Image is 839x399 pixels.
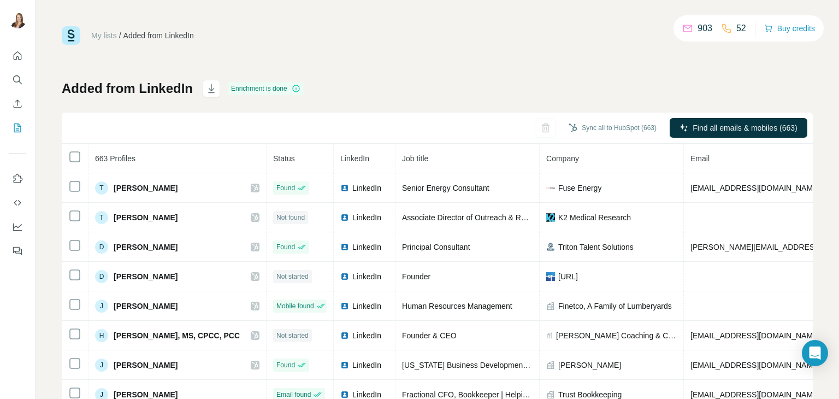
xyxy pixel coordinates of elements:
button: Buy credits [764,21,815,36]
span: [EMAIL_ADDRESS][DOMAIN_NAME] [690,184,820,192]
img: LinkedIn logo [340,213,349,222]
a: My lists [91,31,117,40]
img: LinkedIn logo [340,361,349,369]
span: LinkedIn [352,212,381,223]
button: Feedback [9,241,26,261]
span: [PERSON_NAME] Coaching & Consulting, LLC [556,330,677,341]
span: [PERSON_NAME] [114,183,178,193]
span: Fuse Energy [558,183,601,193]
span: 663 Profiles [95,154,135,163]
button: Quick start [9,46,26,66]
div: T [95,181,108,195]
div: D [95,240,108,254]
div: H [95,329,108,342]
img: LinkedIn logo [340,184,349,192]
span: [US_STATE] Business Development Executive [402,361,560,369]
span: Found [276,183,295,193]
span: Not started [276,272,309,281]
img: LinkedIn logo [340,331,349,340]
div: J [95,300,108,313]
span: Found [276,360,295,370]
span: Associate Director of Outreach & Recuitment [402,213,554,222]
li: / [119,30,121,41]
span: Mobile found [276,301,314,311]
img: LinkedIn logo [340,243,349,251]
span: Not found [276,213,305,222]
span: [PERSON_NAME] [114,212,178,223]
span: K2 Medical Research [558,212,631,223]
button: Enrich CSV [9,94,26,114]
img: Surfe Logo [62,26,80,45]
img: company-logo [546,242,555,251]
span: [PERSON_NAME] [114,301,178,312]
p: 52 [736,22,746,35]
span: [EMAIL_ADDRESS][DOMAIN_NAME] [690,390,820,399]
button: Sync all to HubSpot (663) [561,120,664,136]
span: Founder & CEO [402,331,457,340]
div: D [95,270,108,283]
span: LinkedIn [352,360,381,371]
div: Added from LinkedIn [123,30,194,41]
span: Principal Consultant [402,243,470,251]
span: LinkedIn [352,330,381,341]
div: T [95,211,108,224]
span: LinkedIn [352,271,381,282]
button: Search [9,70,26,90]
span: Fractional CFO, Bookkeeper | Helping Small Businesses Grow | Trust Bookkeeping LLC [402,390,700,399]
img: LinkedIn logo [340,390,349,399]
span: LinkedIn [352,183,381,193]
span: Triton Talent Solutions [558,242,634,253]
span: [URL] [558,271,578,282]
img: company-logo [546,213,555,222]
span: Human Resources Management [402,302,512,310]
h1: Added from LinkedIn [62,80,193,97]
span: Find all emails & mobiles (663) [693,122,797,133]
button: Use Surfe on LinkedIn [9,169,26,189]
img: company-logo [546,272,555,281]
span: Status [273,154,295,163]
img: company-logo [546,184,555,192]
span: [PERSON_NAME] [114,360,178,371]
button: Dashboard [9,217,26,237]
span: [PERSON_NAME] [114,242,178,253]
p: 903 [698,22,712,35]
button: My lists [9,118,26,138]
button: Use Surfe API [9,193,26,213]
span: Not started [276,331,309,341]
span: LinkedIn [340,154,369,163]
span: [EMAIL_ADDRESS][DOMAIN_NAME] [690,331,820,340]
span: Finetco, A Family of Lumberyards [558,301,672,312]
img: LinkedIn logo [340,302,349,310]
button: Find all emails & mobiles (663) [670,118,807,138]
span: [PERSON_NAME], MS, CPCC, PCC [114,330,240,341]
span: Email [690,154,710,163]
span: Senior Energy Consultant [402,184,489,192]
span: LinkedIn [352,301,381,312]
span: LinkedIn [352,242,381,253]
img: Avatar [9,11,26,28]
span: Company [546,154,579,163]
span: [PERSON_NAME] [558,360,621,371]
div: Enrichment is done [228,82,304,95]
span: Job title [402,154,428,163]
div: Open Intercom Messenger [802,340,828,366]
div: J [95,359,108,372]
span: Found [276,242,295,252]
img: LinkedIn logo [340,272,349,281]
span: [EMAIL_ADDRESS][DOMAIN_NAME] [690,361,820,369]
span: [PERSON_NAME] [114,271,178,282]
span: Founder [402,272,430,281]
